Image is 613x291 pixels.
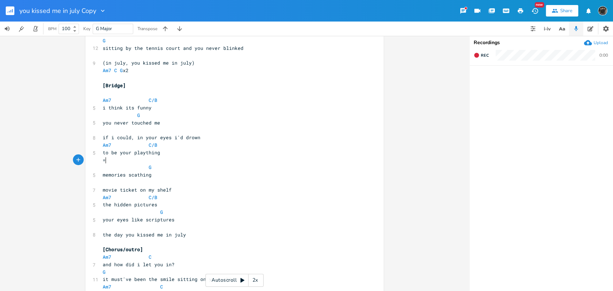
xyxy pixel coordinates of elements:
span: [Chorus/outro] [103,246,143,253]
span: your eyes like scriptures [103,216,175,223]
span: G [137,112,140,118]
span: [Bridge] [103,82,126,89]
div: New [535,2,544,8]
span: C [160,283,163,290]
button: Share [546,5,578,17]
span: it must've been the smile sitting on your chin [103,276,235,282]
button: Rec [471,50,492,61]
span: memories scathing [103,172,152,178]
span: you never touched me [103,119,160,126]
div: Transpose [138,27,157,31]
span: and how did i let you in? [103,261,175,268]
span: C [114,67,117,74]
span: G [103,37,106,44]
span: Am7 [103,97,111,103]
span: i think its funny [103,104,152,111]
span: G [103,269,106,275]
span: the hidden pictures [103,201,157,208]
div: BPM [48,27,56,31]
button: Upload [584,39,608,47]
span: (in july, you kissed me in july) [103,60,195,66]
span: movie ticket on my shelf [103,187,172,193]
span: = [103,157,106,163]
div: Share [560,8,572,14]
span: C/B [149,97,157,103]
div: 0:00 [599,53,608,57]
div: Recordings [474,40,609,45]
span: if i could, in your eyes i'd drown [103,134,200,141]
span: Am7 [103,67,111,74]
button: New [528,4,542,17]
span: Am7 [103,142,111,148]
span: G Major [96,25,112,32]
div: Upload [594,40,608,46]
span: to be your plaything [103,149,160,156]
span: Am7 [103,283,111,290]
img: August Tyler Gallant [598,6,607,15]
span: G [149,164,152,170]
span: C/B [149,142,157,148]
span: G [160,209,163,215]
span: C/B [149,194,157,201]
div: Autoscroll [205,274,264,287]
span: Am7 [103,194,111,201]
div: 2x [249,274,261,287]
span: C [149,254,152,260]
span: you kissed me in july Copy [19,8,96,14]
span: the day you kissed me in july [103,231,186,238]
div: Key [83,27,90,31]
span: x2 [103,67,129,74]
span: G [120,67,123,74]
span: sitting by the tennis court and you never blinked [103,45,243,51]
span: Am7 [103,254,111,260]
span: Rec [481,53,489,58]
